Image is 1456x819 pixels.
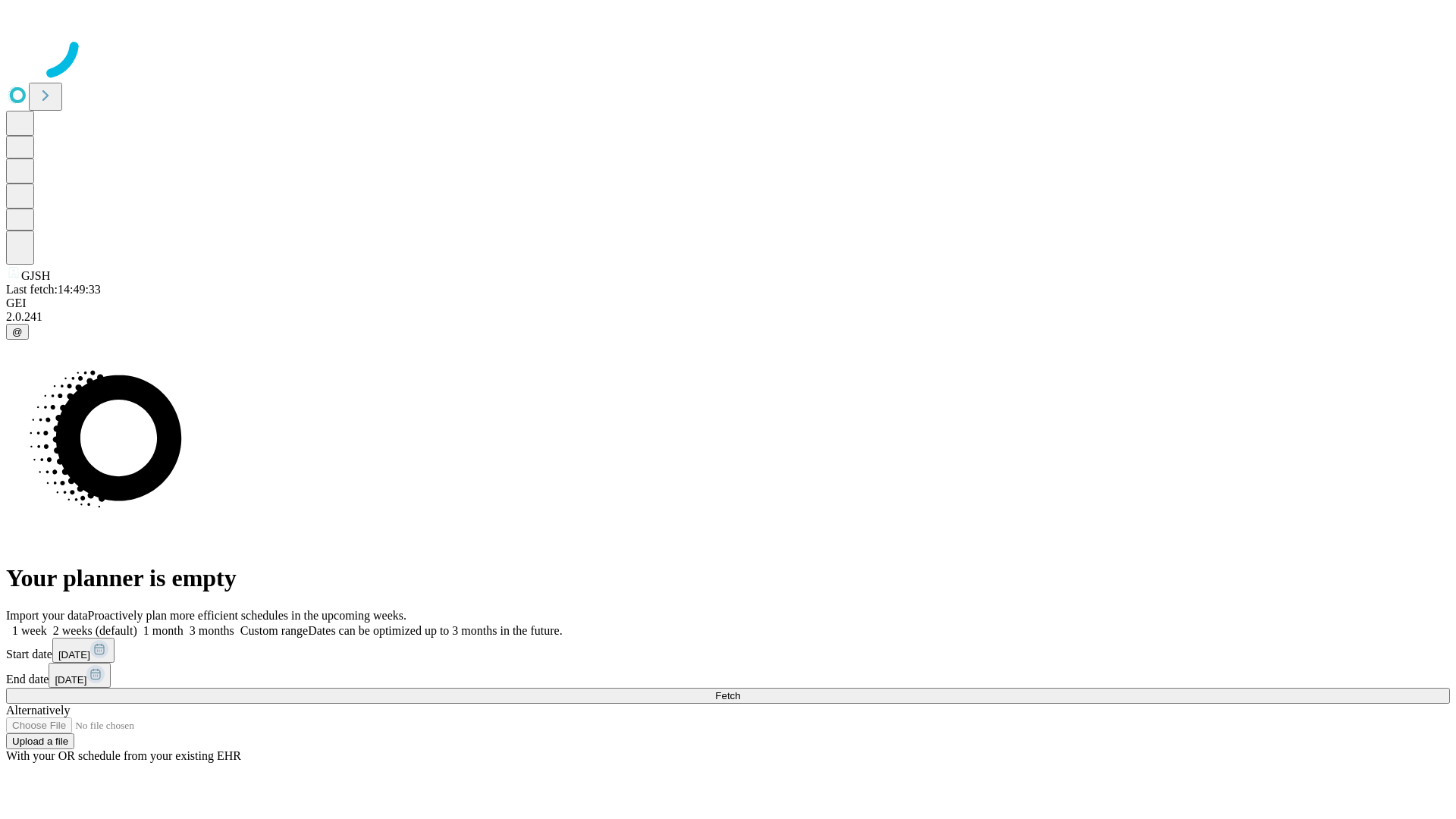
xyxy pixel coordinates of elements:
[6,310,1450,324] div: 2.0.241
[240,624,308,637] span: Custom range
[715,690,740,701] span: Fetch
[6,638,1450,663] div: Start date
[6,704,70,717] span: Alternatively
[88,609,406,622] span: Proactively plan more efficient schedules in the upcoming weeks.
[12,624,47,637] span: 1 week
[143,624,184,637] span: 1 month
[190,624,234,637] span: 3 months
[6,663,1450,688] div: End date
[58,649,90,661] span: [DATE]
[55,674,86,686] span: [DATE]
[12,326,23,337] span: @
[6,609,88,622] span: Import your data
[308,624,562,637] span: Dates can be optimized up to 3 months in the future.
[53,624,137,637] span: 2 weeks (default)
[6,749,241,762] span: With your OR schedule from your existing EHR
[49,663,111,688] button: [DATE]
[6,283,101,296] span: Last fetch: 14:49:33
[6,564,1450,592] h1: Your planner is empty
[6,733,74,749] button: Upload a file
[52,638,115,663] button: [DATE]
[21,269,50,282] span: GJSH
[6,688,1450,704] button: Fetch
[6,324,29,340] button: @
[6,297,1450,310] div: GEI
